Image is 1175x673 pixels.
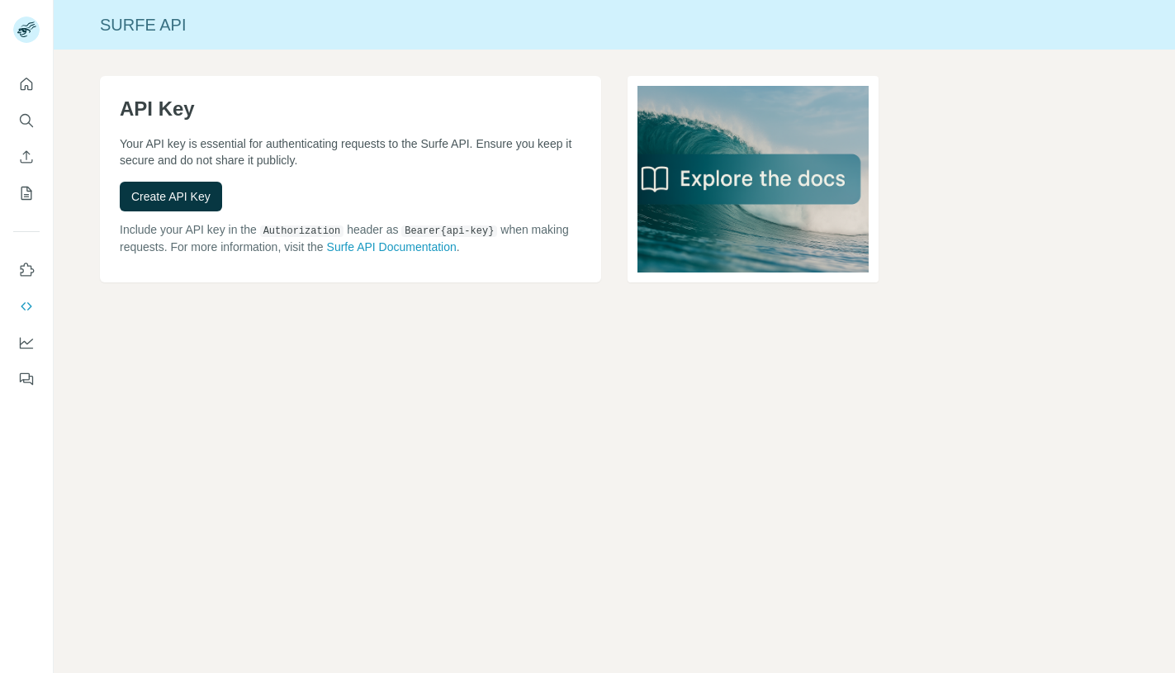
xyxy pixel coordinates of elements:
[131,188,211,205] span: Create API Key
[13,291,40,321] button: Use Surfe API
[13,178,40,208] button: My lists
[327,240,457,254] a: Surfe API Documentation
[13,106,40,135] button: Search
[13,328,40,358] button: Dashboard
[120,182,222,211] button: Create API Key
[13,364,40,394] button: Feedback
[13,142,40,172] button: Enrich CSV
[54,13,1175,36] div: Surfe API
[401,225,497,237] code: Bearer {api-key}
[120,221,581,255] p: Include your API key in the header as when making requests. For more information, visit the .
[260,225,344,237] code: Authorization
[13,69,40,99] button: Quick start
[13,255,40,285] button: Use Surfe on LinkedIn
[120,135,581,168] p: Your API key is essential for authenticating requests to the Surfe API. Ensure you keep it secure...
[120,96,581,122] h1: API Key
